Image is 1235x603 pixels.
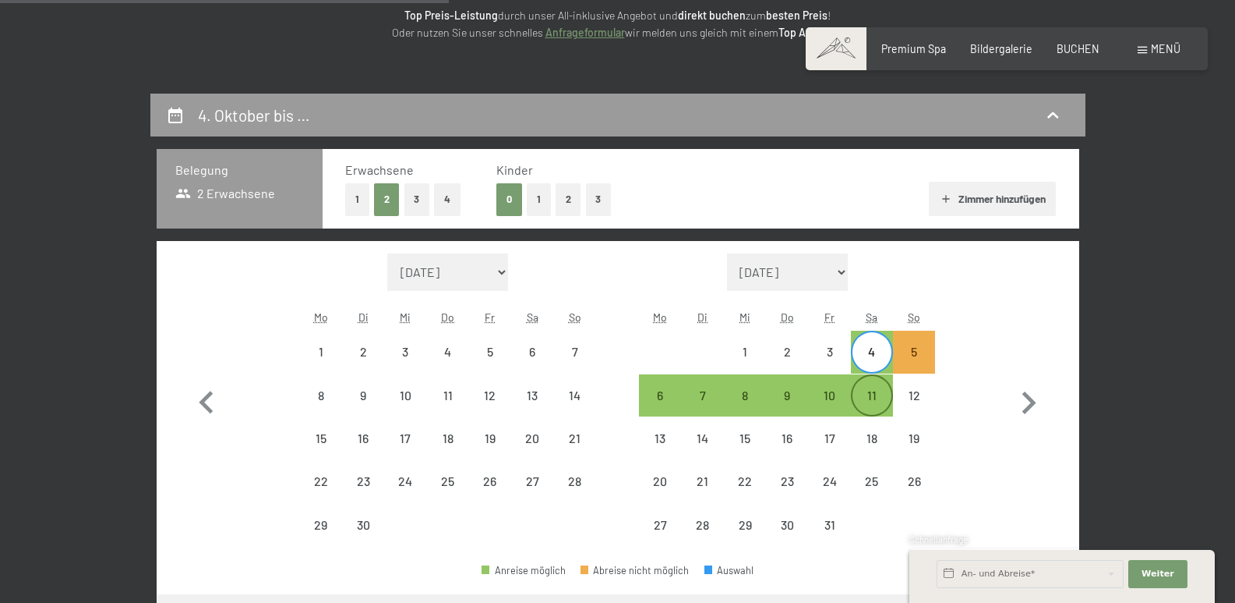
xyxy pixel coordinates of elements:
button: 4 [434,183,460,215]
button: 3 [404,183,430,215]
div: 11 [429,389,468,428]
div: 13 [640,432,679,471]
div: Thu Sep 25 2025 [427,460,469,502]
div: Sun Sep 28 2025 [553,460,595,502]
div: 3 [386,346,425,385]
div: Sun Oct 26 2025 [893,460,935,502]
abbr: Freitag [824,310,835,324]
abbr: Samstag [866,310,877,324]
div: Abreise nicht möglich [553,460,595,502]
div: Abreise nicht möglich [342,417,384,459]
abbr: Mittwoch [400,310,411,324]
div: Abreise nicht möglich [469,460,511,502]
div: 17 [386,432,425,471]
div: 10 [810,389,849,428]
div: Mon Oct 13 2025 [639,417,681,459]
div: 21 [555,432,594,471]
div: Mon Oct 06 2025 [639,374,681,417]
div: 21 [683,475,722,514]
div: 2 [767,346,806,385]
button: Zimmer hinzufügen [929,182,1056,216]
div: 16 [344,432,383,471]
div: 8 [302,389,341,428]
span: Kinder [496,162,533,177]
div: 10 [386,389,425,428]
div: Sun Oct 12 2025 [893,374,935,417]
div: Tue Oct 14 2025 [682,417,724,459]
div: 7 [555,346,594,385]
div: 6 [640,389,679,428]
div: Abreise nicht möglich [300,417,342,459]
div: Wed Oct 08 2025 [724,374,766,417]
div: 29 [302,519,341,558]
button: 0 [496,183,522,215]
div: Abreise nicht möglich [427,460,469,502]
div: Abreise nicht möglich [766,417,808,459]
div: Abreise nicht möglich [682,460,724,502]
strong: Top Preis-Leistung [404,9,498,22]
div: Fri Oct 03 2025 [808,331,850,373]
button: 1 [527,183,551,215]
div: Thu Oct 02 2025 [766,331,808,373]
div: 15 [302,432,341,471]
div: 24 [386,475,425,514]
div: Wed Sep 24 2025 [384,460,426,502]
div: 11 [852,389,891,428]
div: Mon Oct 20 2025 [639,460,681,502]
div: Thu Sep 11 2025 [427,374,469,417]
div: 28 [683,519,722,558]
abbr: Montag [653,310,667,324]
abbr: Sonntag [908,310,920,324]
div: 18 [429,432,468,471]
abbr: Sonntag [569,310,581,324]
div: Abreise nicht möglich [893,417,935,459]
div: Abreise möglich [851,374,893,417]
abbr: Dienstag [697,310,707,324]
abbr: Freitag [485,310,495,324]
h2: 4. Oktober bis … [198,105,310,125]
abbr: Dienstag [358,310,369,324]
div: Abreise nicht möglich [384,331,426,373]
button: Nächster Monat [1006,254,1051,547]
div: 26 [894,475,933,514]
div: Abreise möglich [682,374,724,417]
span: 2 Erwachsene [175,185,276,202]
div: Tue Sep 16 2025 [342,417,384,459]
div: Sat Sep 06 2025 [511,331,553,373]
button: Vorheriger Monat [184,254,229,547]
div: Abreise nicht möglich [384,374,426,417]
div: Thu Sep 18 2025 [427,417,469,459]
div: 30 [344,519,383,558]
div: 19 [894,432,933,471]
div: Abreise nicht möglich [808,503,850,545]
div: Fri Oct 17 2025 [808,417,850,459]
div: 27 [513,475,552,514]
div: Abreise nicht möglich [639,503,681,545]
div: Sat Sep 27 2025 [511,460,553,502]
div: Abreise nicht möglich [300,331,342,373]
div: Abreise nicht möglich [469,331,511,373]
div: 20 [640,475,679,514]
span: Weiter [1141,568,1174,580]
abbr: Samstag [527,310,538,324]
abbr: Montag [314,310,328,324]
div: 9 [344,389,383,428]
div: 5 [471,346,510,385]
div: 19 [471,432,510,471]
div: Thu Oct 30 2025 [766,503,808,545]
span: Premium Spa [881,42,946,55]
div: Thu Oct 09 2025 [766,374,808,417]
div: Wed Oct 22 2025 [724,460,766,502]
div: Thu Oct 16 2025 [766,417,808,459]
span: Erwachsene [345,162,414,177]
div: Abreise nicht möglich [300,374,342,417]
h3: Belegung [175,161,304,179]
button: 2 [374,183,400,215]
div: Abreise nicht möglich [469,417,511,459]
span: Menü [1151,42,1180,55]
div: Sat Oct 04 2025 [851,331,893,373]
div: Sat Sep 13 2025 [511,374,553,417]
div: Abreise nicht möglich [427,417,469,459]
div: Abreise nicht möglich, da die Mindestaufenthaltsdauer nicht erfüllt wird [893,331,935,373]
div: Thu Sep 04 2025 [427,331,469,373]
